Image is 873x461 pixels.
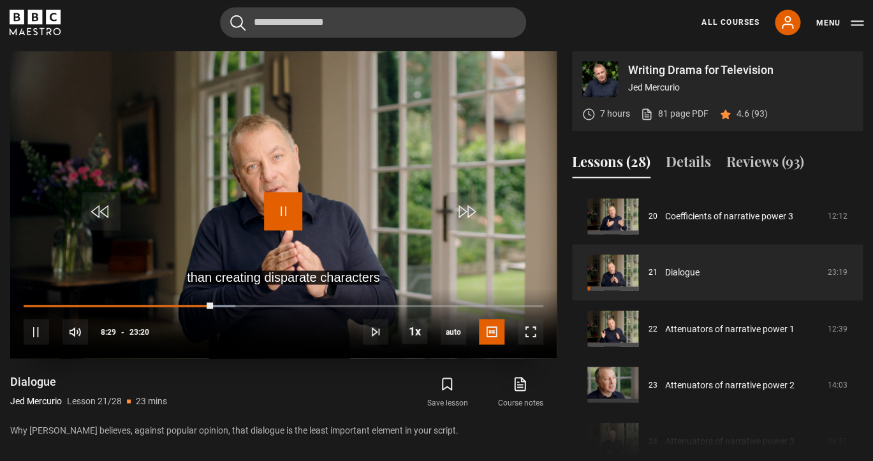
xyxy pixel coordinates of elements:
[484,374,557,411] a: Course notes
[363,319,388,344] button: Next Lesson
[640,107,708,121] a: 81 page PDF
[665,266,700,279] a: Dialogue
[402,318,427,344] button: Playback Rate
[129,320,149,343] span: 23:20
[518,319,543,344] button: Fullscreen
[726,151,804,178] button: Reviews (93)
[62,319,88,344] button: Mute
[441,319,466,344] span: auto
[10,10,61,35] svg: BBC Maestro
[10,51,557,358] video-js: Video Player
[665,322,795,335] a: Attenuators of narrative power 1
[411,374,483,411] button: Save lesson
[10,374,167,389] h1: Dialogue
[101,320,116,343] span: 8:29
[665,378,795,391] a: Attenuators of narrative power 2
[600,107,630,121] p: 7 hours
[572,151,650,178] button: Lessons (28)
[10,423,557,437] p: Why [PERSON_NAME] believes, against popular opinion, that dialogue is the least important element...
[479,319,504,344] button: Captions
[701,17,759,28] a: All Courses
[24,319,49,344] button: Pause
[230,15,246,31] button: Submit the search query
[816,17,863,29] button: Toggle navigation
[666,151,711,178] button: Details
[67,394,122,407] p: Lesson 21/28
[121,327,124,336] span: -
[665,210,793,223] a: Coefficients of narrative power 3
[628,64,853,76] p: Writing Drama for Television
[628,81,853,94] p: Jed Mercurio
[220,7,526,38] input: Search
[24,305,543,307] div: Progress Bar
[136,394,167,407] p: 23 mins
[737,107,768,121] p: 4.6 (93)
[10,394,62,407] p: Jed Mercurio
